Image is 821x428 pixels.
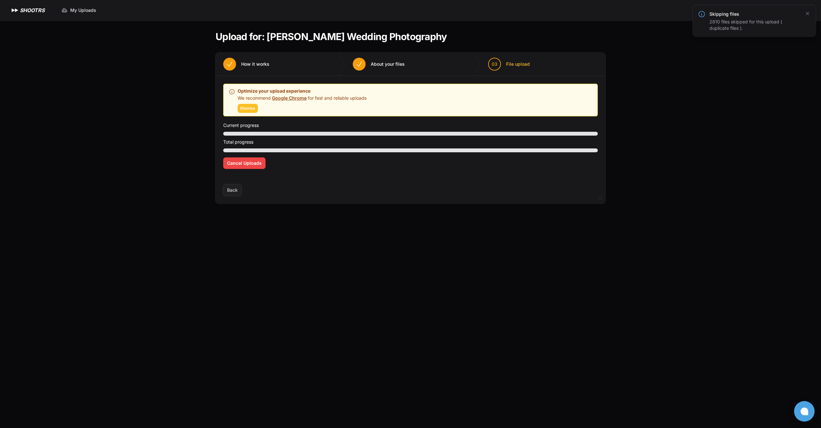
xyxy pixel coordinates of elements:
[238,87,367,95] p: Optimize your upload experience
[216,53,277,76] button: How it works
[709,11,800,17] h3: Skipping files
[492,61,497,67] span: 03
[371,61,405,67] span: About your files
[57,4,100,16] a: My Uploads
[272,95,307,101] a: Google Chrome
[20,6,45,14] h1: SHOOTRS
[240,106,255,111] span: Dismiss
[598,194,602,202] div: v2
[238,95,367,101] p: We recommend for fast and reliable uploads
[345,53,412,76] button: About your files
[10,6,45,14] a: SHOOTRS SHOOTRS
[709,19,800,31] div: 2810 files skipped for this upload ( duplicate files ).
[794,401,815,422] button: Open chat window
[480,53,537,76] button: 03 File upload
[216,31,447,42] h1: Upload for: [PERSON_NAME] Wedding Photography
[223,157,266,169] button: Cancel Uploads
[223,138,598,146] p: Total progress
[10,6,20,14] img: SHOOTRS
[227,160,262,166] span: Cancel Uploads
[238,104,258,113] button: Dismiss
[223,122,598,129] p: Current progress
[506,61,530,67] span: File upload
[70,7,96,13] span: My Uploads
[241,61,269,67] span: How it works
